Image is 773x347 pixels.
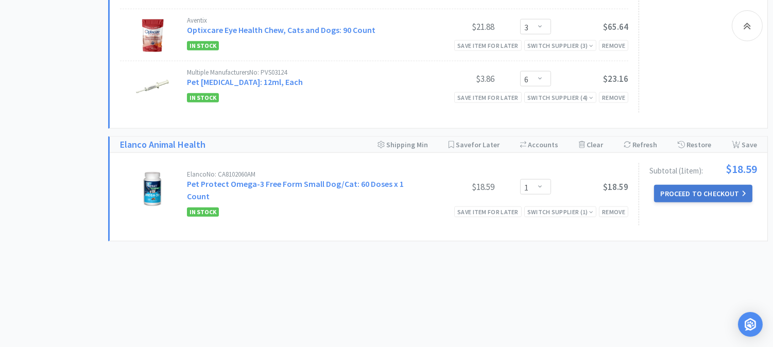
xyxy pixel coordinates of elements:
[187,41,219,50] span: In Stock
[603,181,628,193] span: $18.59
[187,77,303,87] a: Pet [MEDICAL_DATA]: 12ml, Each
[579,137,603,152] div: Clear
[527,93,593,102] div: Switch Supplier ( 4 )
[187,69,417,76] div: Multiple Manufacturers No: PVS03124
[624,137,657,152] div: Refresh
[187,25,375,35] a: Optixcare Eye Health Chew, Cats and Dogs: 90 Count
[603,73,628,84] span: $23.16
[134,17,170,53] img: 675ecce21e7f41d581b3bfc764b9041b_800921.png
[456,140,500,149] span: Save for Later
[454,92,522,103] div: Save item for later
[417,181,494,193] div: $18.59
[187,93,219,102] span: In Stock
[187,207,219,217] span: In Stock
[603,21,628,32] span: $65.64
[134,69,170,105] img: e5ffe5335f204562ac8c4441cf1bc1c7_158691.png
[187,179,404,201] a: Pet Protect Omega-3 Free Form Small Dog/Cat: 60 Doses x 1 Count
[599,40,628,51] div: Remove
[187,17,417,24] div: Aventix
[377,137,428,152] div: Shipping Min
[520,137,558,152] div: Accounts
[527,41,593,50] div: Switch Supplier ( 3 )
[732,137,757,152] div: Save
[134,171,170,207] img: c2f437f183b342af89bf5207c189f0df.jpg
[454,40,522,51] div: Save item for later
[599,206,628,217] div: Remove
[417,73,494,85] div: $3.86
[187,171,417,178] div: Elanco No: CA8102060AM
[678,137,711,152] div: Restore
[599,92,628,103] div: Remove
[649,163,757,175] div: Subtotal ( 1 item ):
[726,163,757,175] span: $18.59
[120,137,205,152] a: Elanco Animal Health
[454,206,522,217] div: Save item for later
[738,312,763,337] div: Open Intercom Messenger
[417,21,494,33] div: $21.88
[527,207,593,217] div: Switch Supplier ( 1 )
[654,185,752,202] button: Proceed to Checkout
